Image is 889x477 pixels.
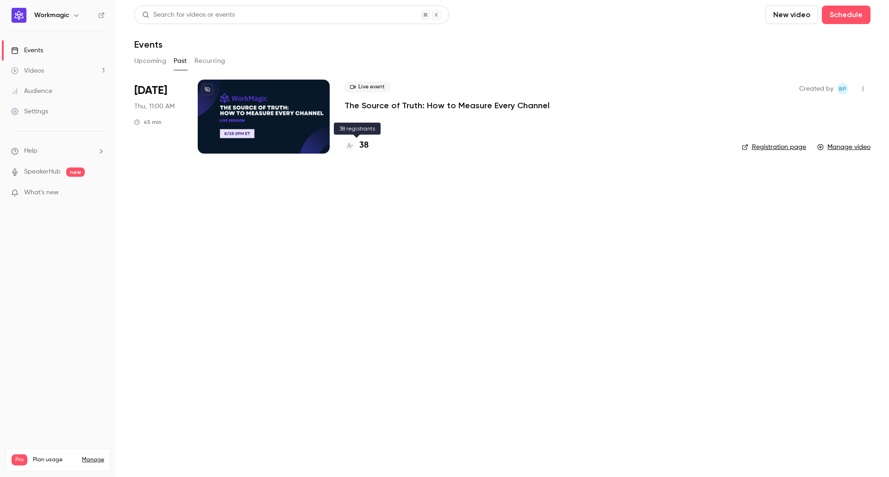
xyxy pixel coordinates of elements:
img: Workmagic [12,8,26,23]
a: Registration page [742,142,806,152]
span: Created by [799,83,833,94]
span: Brian Plant [837,83,848,94]
span: What's new [24,188,59,198]
span: BP [839,83,846,94]
span: Live event [344,81,390,93]
div: 45 min [134,118,162,126]
a: 38 [344,139,369,152]
h1: Events [134,39,163,50]
div: Search for videos or events [142,10,235,20]
button: Upcoming [134,54,166,68]
div: Events [11,46,43,55]
span: [DATE] [134,83,167,98]
span: new [66,167,85,177]
button: Recurring [194,54,225,68]
div: Videos [11,66,44,75]
button: Schedule [822,6,870,24]
li: help-dropdown-opener [11,146,105,156]
div: Aug 28 Thu, 11:00 AM (America/Los Angeles) [134,80,183,154]
a: The Source of Truth: How to Measure Every Channel [344,100,550,111]
span: Plan usage [33,456,76,464]
div: Settings [11,107,48,116]
h4: 38 [359,139,369,152]
span: Pro [12,454,27,465]
span: Help [24,146,38,156]
h6: Workmagic [34,11,69,20]
a: Manage [82,456,104,464]
div: Audience [11,87,52,96]
a: SpeakerHub [24,167,61,177]
span: Thu, 11:00 AM [134,102,175,111]
button: New video [765,6,818,24]
button: Past [174,54,187,68]
a: Manage video [817,142,870,152]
